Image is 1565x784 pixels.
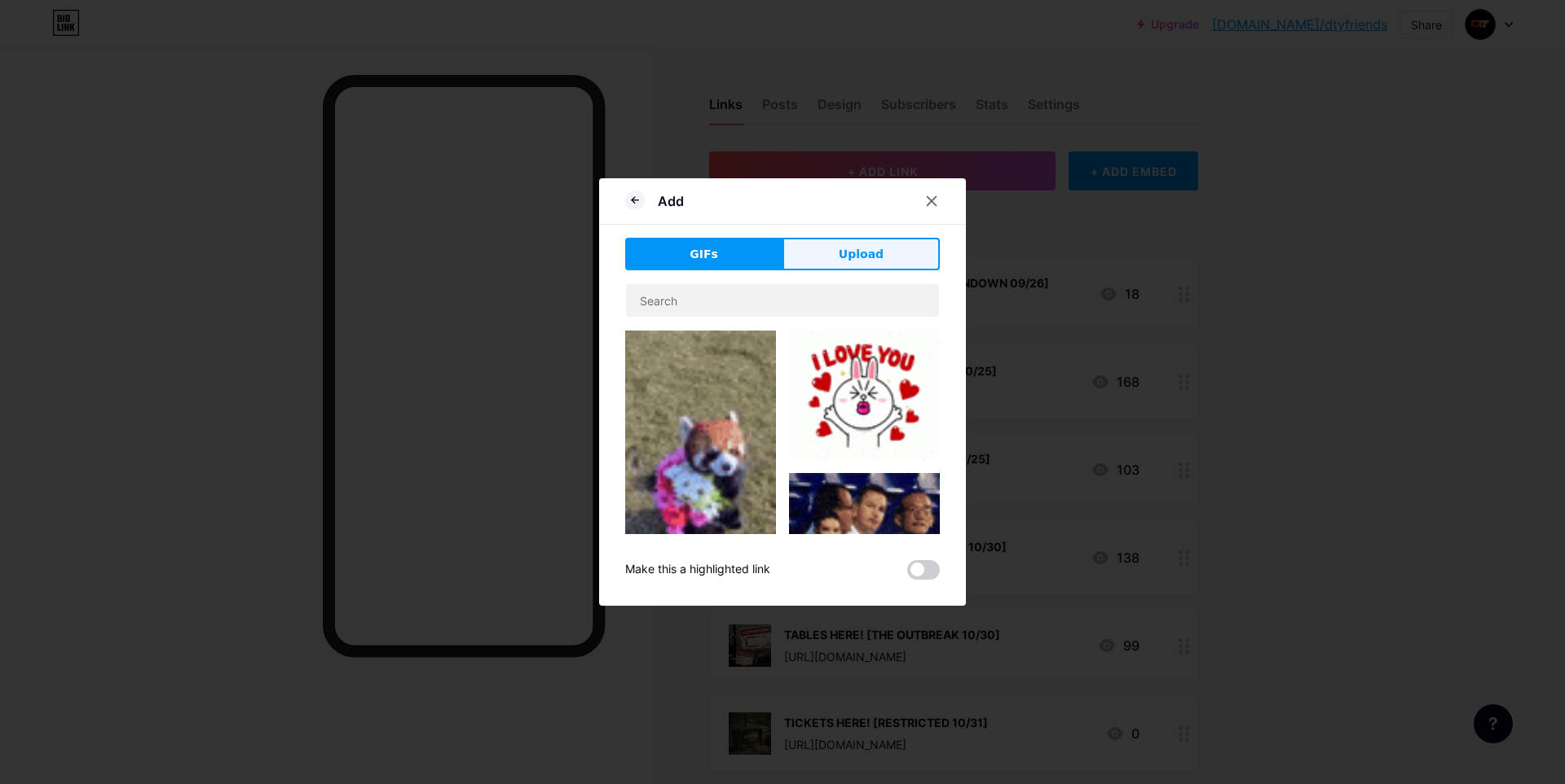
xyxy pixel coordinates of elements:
[626,284,939,317] input: Search
[782,238,940,270] button: Upload
[690,246,718,263] span: GIFs
[789,473,940,624] img: Gihpy
[625,238,782,270] button: GIFs
[625,560,770,580] div: Make this a highlighted link
[839,246,884,263] span: Upload
[789,331,940,460] img: Gihpy
[625,331,776,599] img: Gihpy
[658,191,684,211] div: Add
